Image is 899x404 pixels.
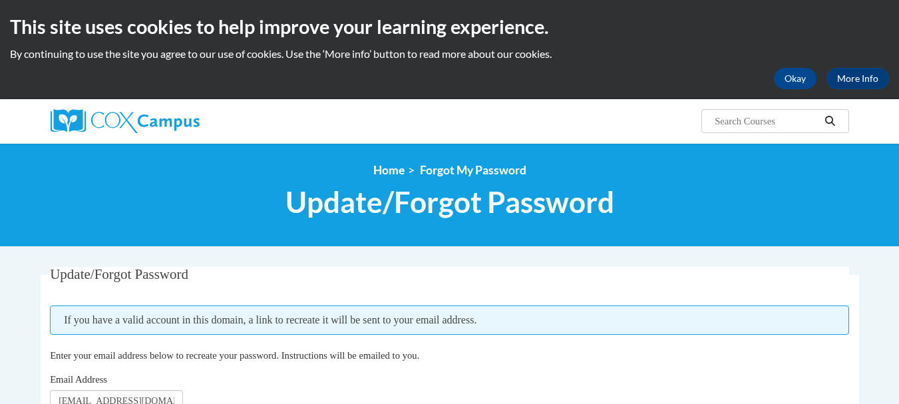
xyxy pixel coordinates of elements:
[50,350,419,361] span: Enter your email address below to recreate your password. Instructions will be emailed to you.
[51,109,200,133] img: Cox Campus
[373,163,405,177] a: Home
[50,266,188,282] span: Update/Forgot Password
[10,47,889,61] p: By continuing to use the site you agree to our use of cookies. Use the ‘More info’ button to read...
[826,68,889,89] a: More Info
[51,109,303,133] a: Cox Campus
[285,184,614,220] span: Update/Forgot Password
[10,13,889,40] h2: This site uses cookies to help improve your learning experience.
[774,68,816,89] button: Okay
[50,374,107,385] span: Email Address
[820,113,840,129] button: Search
[420,163,526,177] span: Forgot My Password
[713,113,820,129] input: Search Courses
[50,305,849,335] span: If you have a valid account in this domain, a link to recreate it will be sent to your email addr...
